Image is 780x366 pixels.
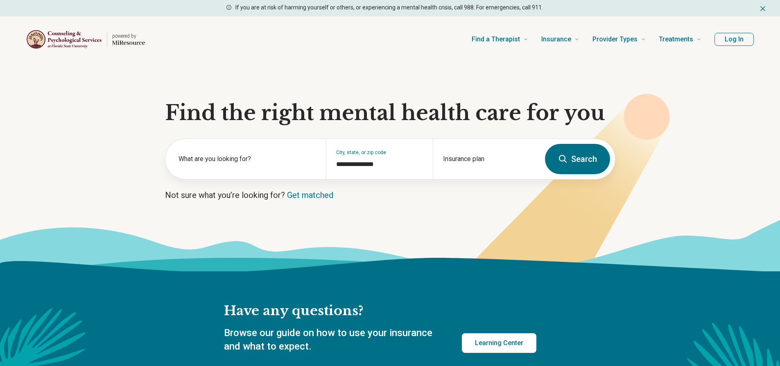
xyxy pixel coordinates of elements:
[545,144,610,174] button: Search
[472,34,520,45] span: Find a Therapist
[541,34,571,45] span: Insurance
[714,33,754,46] button: Log In
[287,190,333,200] a: Get matched
[759,3,767,13] button: Dismiss
[235,3,543,12] p: If you are at risk of harming yourself or others, or experiencing a mental health crisis, call 98...
[165,101,615,125] h1: Find the right mental health care for you
[541,23,579,56] a: Insurance
[659,34,693,45] span: Treatments
[224,302,536,320] h2: Have any questions?
[659,23,701,56] a: Treatments
[165,189,615,201] p: Not sure what you’re looking for?
[472,23,528,56] a: Find a Therapist
[592,34,638,45] span: Provider Types
[112,33,145,39] p: powered by
[224,326,442,354] p: Browse our guide on how to use your insurance and what to expect.
[592,23,646,56] a: Provider Types
[26,26,145,52] a: Home page
[462,333,536,353] a: Learning Center
[179,154,316,164] label: What are you looking for?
